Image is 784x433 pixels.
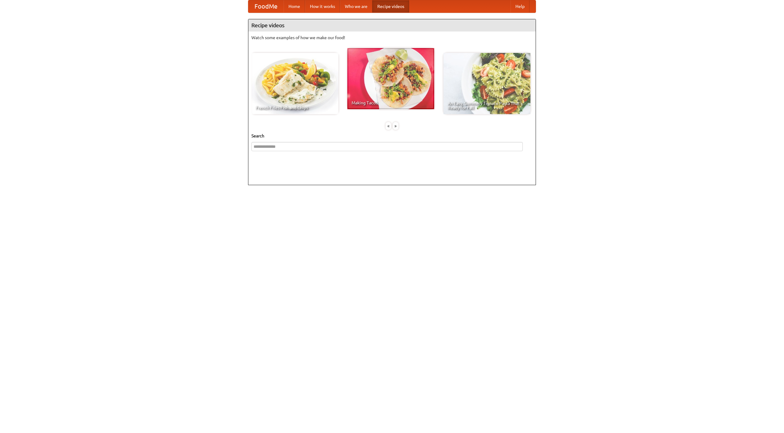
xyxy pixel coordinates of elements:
[340,0,372,13] a: Who we are
[448,101,526,110] span: An Easy, Summery Tomato Pasta That's Ready for Fall
[393,122,398,130] div: »
[248,0,284,13] a: FoodMe
[443,53,530,114] a: An Easy, Summery Tomato Pasta That's Ready for Fall
[251,35,533,41] p: Watch some examples of how we make our food!
[305,0,340,13] a: How it works
[256,106,334,110] span: French Fries Fish and Chips
[352,101,430,105] span: Making Tacos
[347,48,434,109] a: Making Tacos
[511,0,530,13] a: Help
[372,0,409,13] a: Recipe videos
[251,53,338,114] a: French Fries Fish and Chips
[386,122,391,130] div: «
[248,19,536,32] h4: Recipe videos
[251,133,533,139] h5: Search
[284,0,305,13] a: Home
